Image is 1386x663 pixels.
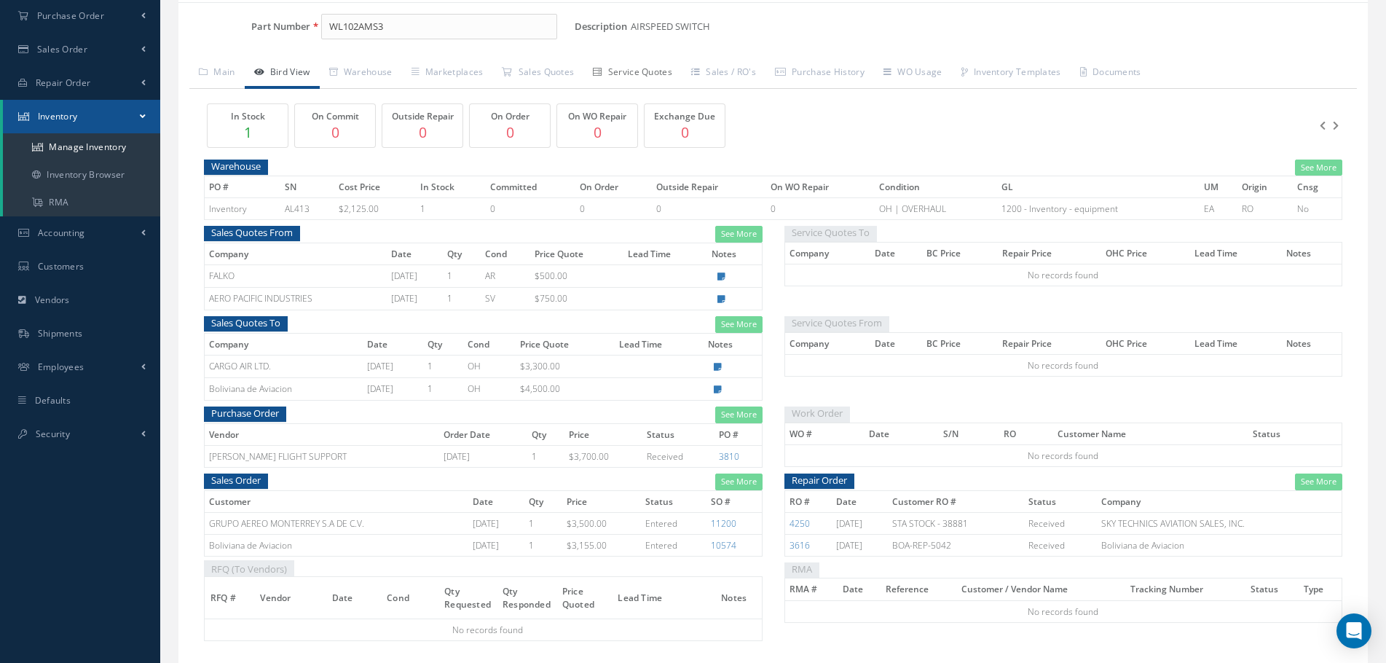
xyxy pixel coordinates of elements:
th: Status [1024,490,1097,512]
h5: In Stock [211,111,284,122]
th: Notes [1282,242,1342,264]
th: OHC Price [1101,242,1190,264]
th: Order Date [439,423,527,445]
th: Qty [527,423,564,445]
td: $4,500.00 [516,378,615,401]
td: 1 [527,445,564,467]
a: See More [715,316,763,333]
a: Purchase History [765,58,874,89]
td: No [1293,198,1342,220]
a: Sales Quotes [492,58,583,89]
th: Type [1299,578,1342,600]
td: No records found [784,354,1342,376]
th: Lead Time [1190,332,1282,354]
a: Main [189,58,245,89]
th: Price [564,423,642,445]
th: SO # [706,490,762,512]
th: Cost Price [334,176,416,198]
td: Boliviana de Aviacion [205,534,469,556]
td: [DATE] [832,512,888,534]
td: Entered [641,512,706,534]
span: Service Quotes To [784,224,877,242]
a: See More [1295,474,1342,490]
td: 1 [524,512,562,534]
a: RMA [3,189,160,216]
td: $3,300.00 [516,355,615,377]
th: Customer Name [1053,423,1249,444]
td: [DATE] [468,534,524,556]
th: Date [870,332,922,354]
th: Company [205,333,363,355]
h5: On Order [473,111,546,122]
a: Inventory [3,100,160,133]
a: Warehouse [320,58,402,89]
p: 1 [211,122,284,143]
span: Qty Responded [503,584,551,610]
th: OHC Price [1101,332,1190,354]
th: SN [280,176,334,198]
td: $500.00 [530,265,623,288]
th: Qty [423,333,463,355]
th: Notes [707,243,762,264]
a: 3810 [719,450,739,463]
span: Repair Order [36,76,91,89]
td: 0 [766,198,875,220]
p: 0 [299,122,371,143]
td: $3,500.00 [562,512,641,534]
a: WO Usage [874,58,952,89]
th: Customer / Vendor Name [957,578,1126,600]
span: RMA [784,560,819,578]
th: PO # [714,423,762,445]
span: Price Quoted [562,584,594,610]
th: Lead Time [615,333,704,355]
th: RO [999,423,1053,444]
td: No records found [784,264,1342,286]
th: Cond [463,333,516,355]
p: 0 [648,122,721,143]
p: 0 [386,122,459,143]
th: Lead Time [1190,242,1282,264]
span: Notes [721,590,747,604]
a: Service Quotes [583,58,682,89]
span: Warehouse [204,157,268,176]
th: Origin [1237,176,1293,198]
span: Employees [38,361,84,373]
span: Repair Order [784,471,854,490]
th: On WO Repair [766,176,875,198]
th: Cnsg [1293,176,1342,198]
span: Inventory [209,203,247,215]
th: Company [784,242,870,264]
th: Company [205,243,387,264]
th: Status [1246,578,1299,600]
a: See More [715,407,763,423]
td: EA [1200,198,1237,220]
th: In Stock [416,176,486,198]
a: Marketplaces [402,58,493,89]
td: RO [1237,198,1293,220]
span: Security [36,428,70,440]
span: Sales Quotes From [204,224,300,242]
th: Qty [443,243,481,264]
th: Date [363,333,423,355]
span: Shipments [38,327,83,340]
td: Entered [641,534,706,556]
th: Price Quote [530,243,623,264]
th: Repair Price [998,242,1101,264]
td: Received [1024,534,1097,556]
td: BOA-REP-5042 [888,534,1024,556]
span: Defaults [35,394,71,407]
h5: On WO Repair [561,111,634,122]
span: Vendor [260,590,291,604]
span: Date [332,590,353,604]
a: See More [715,474,763,490]
td: SKY TECHNICS AVIATION SALES, INC. [1097,512,1342,534]
td: 1 [443,288,481,310]
span: Customers [38,260,84,272]
a: Manage Inventory [3,133,160,161]
a: Inventory Browser [3,161,160,189]
td: SV [481,288,530,310]
span: Sales Order [37,43,87,55]
span: Sales Order [204,471,268,490]
th: PO # [205,176,280,198]
th: Cond [481,243,530,264]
